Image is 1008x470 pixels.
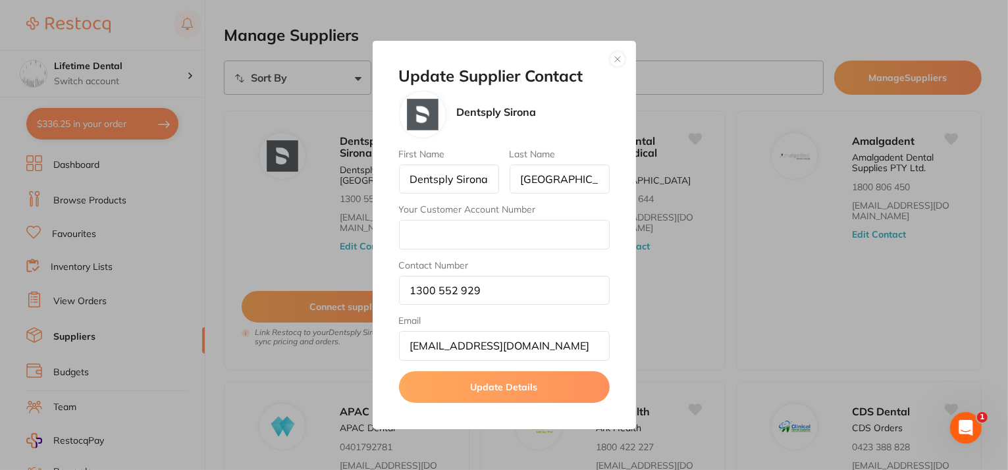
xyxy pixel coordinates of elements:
span: 1 [977,412,988,423]
button: Update Details [399,371,610,403]
label: Email [399,315,610,326]
p: Dentsply Sirona [457,106,537,118]
h2: Update Supplier Contact [399,67,610,86]
label: Last Name [510,149,610,159]
img: Dentsply Sirona [407,99,438,130]
label: First Name [399,149,499,159]
iframe: Intercom live chat [950,412,982,444]
label: Your Customer Account Number [399,204,610,215]
label: Contact Number [399,260,610,271]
